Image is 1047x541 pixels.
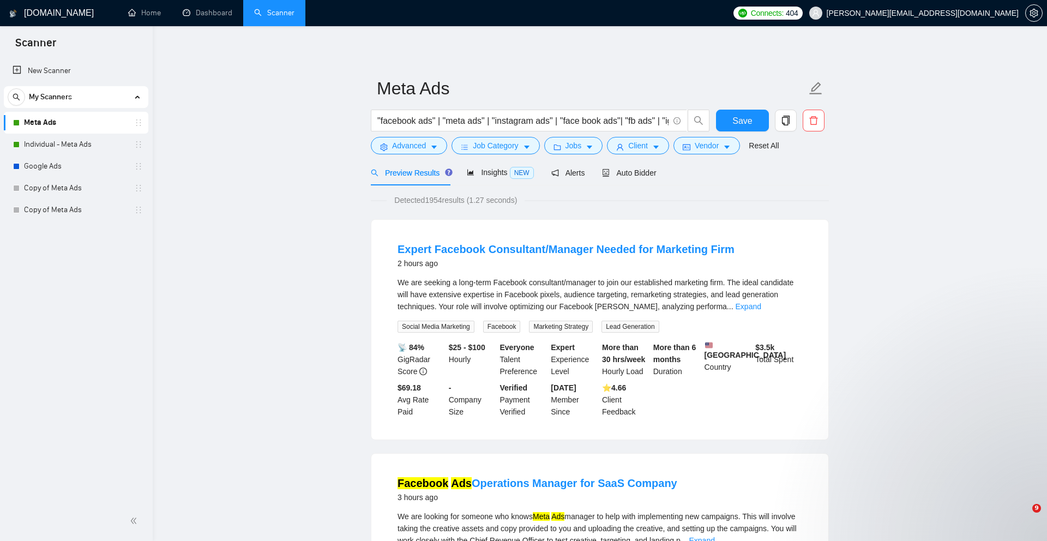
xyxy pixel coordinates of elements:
a: searchScanner [254,8,294,17]
span: caret-down [523,143,531,151]
span: area-chart [467,169,474,176]
span: folder [553,143,561,151]
span: Jobs [565,140,582,152]
a: homeHome [128,8,161,17]
span: idcard [683,143,690,151]
span: caret-down [430,143,438,151]
mark: Ads [451,477,472,489]
span: Insights [467,168,533,177]
b: More than 30 hrs/week [602,343,645,364]
a: Facebook AdsOperations Manager for SaaS Company [398,477,677,489]
li: New Scanner [4,60,148,82]
a: Reset All [749,140,779,152]
a: New Scanner [13,60,140,82]
b: - [449,383,452,392]
span: info-circle [673,117,681,124]
a: setting [1025,9,1043,17]
span: search [8,93,25,101]
b: ⭐️ 4.66 [602,383,626,392]
b: 📡 84% [398,343,424,352]
span: Facebook [483,321,521,333]
iframe: Intercom live chat [1010,504,1036,530]
a: Meta Ads [24,112,128,134]
span: caret-down [586,143,593,151]
span: robot [602,169,610,177]
a: Google Ads [24,155,128,177]
span: My Scanners [29,86,72,108]
span: Lead Generation [601,321,659,333]
div: Hourly [447,341,498,377]
span: setting [380,143,388,151]
span: info-circle [419,368,427,375]
span: 404 [786,7,798,19]
b: $ 3.5k [755,343,774,352]
span: Social Media Marketing [398,321,474,333]
span: user [616,143,624,151]
div: Company Size [447,382,498,418]
input: Search Freelance Jobs... [377,114,669,128]
a: Copy of Meta Ads [24,177,128,199]
img: 🇺🇸 [705,341,713,349]
a: Expert Facebook Consultant/Manager Needed for Marketing Firm [398,243,735,255]
button: delete [803,110,825,131]
img: upwork-logo.png [738,9,747,17]
div: 2 hours ago [398,257,735,270]
div: Duration [651,341,702,377]
span: 9 [1032,504,1041,513]
span: holder [134,206,143,214]
div: GigRadar Score [395,341,447,377]
span: caret-down [652,143,660,151]
a: Individual - Meta Ads [24,134,128,155]
div: Experience Level [549,341,600,377]
b: Everyone [500,343,534,352]
button: userClientcaret-down [607,137,669,154]
span: notification [551,169,559,177]
span: Detected 1954 results (1.27 seconds) [387,194,525,206]
span: copy [775,116,796,125]
mark: Ads [551,512,564,521]
button: barsJob Categorycaret-down [452,137,539,154]
span: Save [732,114,752,128]
div: Tooltip anchor [444,167,454,177]
span: edit [809,81,823,95]
span: setting [1026,9,1042,17]
div: 3 hours ago [398,491,677,504]
div: Member Since [549,382,600,418]
button: settingAdvancedcaret-down [371,137,447,154]
button: search [8,88,25,106]
span: Job Category [473,140,518,152]
b: Verified [500,383,528,392]
span: Marketing Strategy [529,321,593,333]
span: caret-down [723,143,731,151]
li: My Scanners [4,86,148,221]
div: Country [702,341,754,377]
span: NEW [510,167,534,179]
span: search [371,169,378,177]
div: Payment Verified [498,382,549,418]
span: double-left [130,515,141,526]
span: Connects: [751,7,784,19]
button: idcardVendorcaret-down [673,137,740,154]
mark: Meta [533,512,550,521]
span: holder [134,162,143,171]
span: delete [803,116,824,125]
input: Scanner name... [377,75,807,102]
b: [GEOGRAPHIC_DATA] [705,341,786,359]
b: $25 - $100 [449,343,485,352]
span: Scanner [7,35,65,58]
button: setting [1025,4,1043,22]
b: [DATE] [551,383,576,392]
button: search [688,110,709,131]
div: Client Feedback [600,382,651,418]
button: copy [775,110,797,131]
mark: Facebook [398,477,448,489]
span: search [688,116,709,125]
span: holder [134,184,143,193]
span: Advanced [392,140,426,152]
span: Auto Bidder [602,169,656,177]
span: Vendor [695,140,719,152]
b: More than 6 months [653,343,696,364]
a: dashboardDashboard [183,8,232,17]
span: user [812,9,820,17]
div: Talent Preference [498,341,549,377]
